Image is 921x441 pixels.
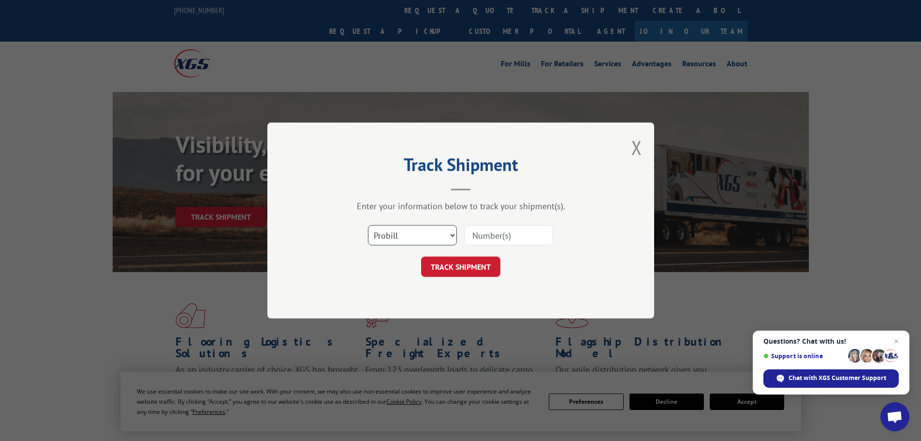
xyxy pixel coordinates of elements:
[789,374,886,382] span: Chat with XGS Customer Support
[763,337,899,345] span: Questions? Chat with us!
[631,135,642,160] button: Close modal
[891,335,902,347] span: Close chat
[763,352,845,360] span: Support is online
[421,257,500,277] button: TRACK SHIPMENT
[464,225,553,245] input: Number(s)
[880,402,909,431] div: Open chat
[316,158,606,176] h2: Track Shipment
[316,200,606,212] div: Enter your information below to track your shipment(s).
[763,369,899,388] div: Chat with XGS Customer Support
